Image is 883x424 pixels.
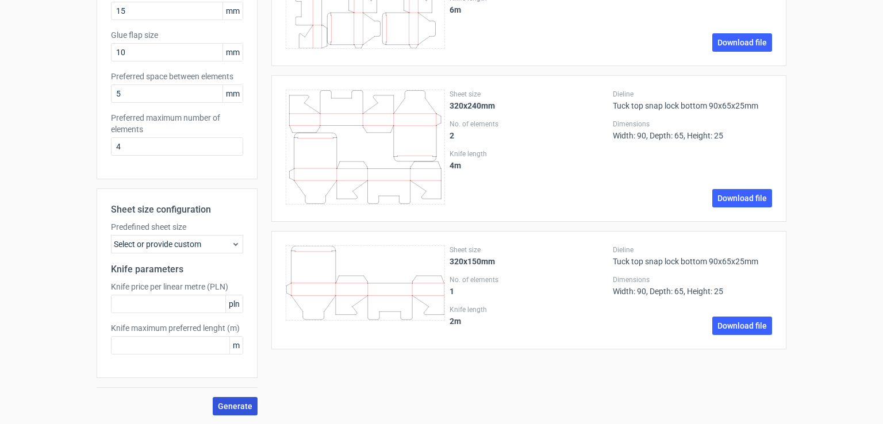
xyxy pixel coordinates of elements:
[111,322,243,334] label: Knife maximum preferred lenght (m)
[613,90,772,99] label: Dieline
[111,29,243,41] label: Glue flap size
[613,275,772,296] div: Width: 90, Depth: 65, Height: 25
[450,275,609,284] label: No. of elements
[712,33,772,52] a: Download file
[450,120,609,129] label: No. of elements
[450,5,461,14] strong: 6 m
[218,402,252,410] span: Generate
[229,337,243,354] span: m
[111,235,243,253] div: Select or provide custom
[613,120,772,129] label: Dimensions
[222,44,243,61] span: mm
[613,245,772,255] label: Dieline
[222,85,243,102] span: mm
[450,90,609,99] label: Sheet size
[613,120,772,140] div: Width: 90, Depth: 65, Height: 25
[222,2,243,20] span: mm
[450,287,454,296] strong: 1
[111,221,243,233] label: Predefined sheet size
[613,245,772,266] div: Tuck top snap lock bottom 90x65x25mm
[613,90,772,110] div: Tuck top snap lock bottom 90x65x25mm
[225,295,243,313] span: pln
[450,317,461,326] strong: 2 m
[712,189,772,207] a: Download file
[450,161,461,170] strong: 4 m
[450,149,609,159] label: Knife length
[450,245,609,255] label: Sheet size
[450,257,495,266] strong: 320x150mm
[111,281,243,292] label: Knife price per linear metre (PLN)
[111,263,243,276] h2: Knife parameters
[111,203,243,217] h2: Sheet size configuration
[111,112,243,135] label: Preferred maximum number of elements
[111,71,243,82] label: Preferred space between elements
[450,131,454,140] strong: 2
[613,275,772,284] label: Dimensions
[213,397,258,415] button: Generate
[450,101,495,110] strong: 320x240mm
[450,305,609,314] label: Knife length
[712,317,772,335] a: Download file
